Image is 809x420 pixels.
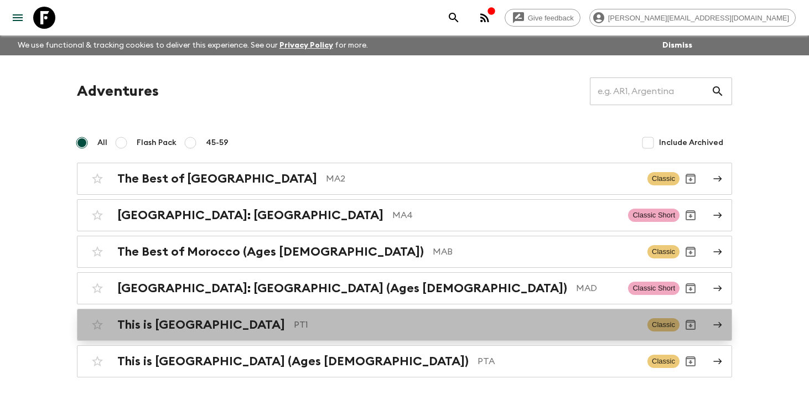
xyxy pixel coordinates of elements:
[576,282,619,295] p: MAD
[659,137,723,148] span: Include Archived
[647,172,680,185] span: Classic
[628,209,680,222] span: Classic Short
[590,76,711,107] input: e.g. AR1, Argentina
[392,209,619,222] p: MA4
[443,7,465,29] button: search adventures
[326,172,639,185] p: MA2
[647,355,680,368] span: Classic
[660,38,695,53] button: Dismiss
[117,281,567,295] h2: [GEOGRAPHIC_DATA]: [GEOGRAPHIC_DATA] (Ages [DEMOGRAPHIC_DATA])
[137,137,177,148] span: Flash Pack
[294,318,639,331] p: PT1
[117,245,424,259] h2: The Best of Morocco (Ages [DEMOGRAPHIC_DATA])
[7,7,29,29] button: menu
[589,9,796,27] div: [PERSON_NAME][EMAIL_ADDRESS][DOMAIN_NAME]
[77,80,159,102] h1: Adventures
[680,168,702,190] button: Archive
[680,314,702,336] button: Archive
[279,42,333,49] a: Privacy Policy
[680,350,702,372] button: Archive
[13,35,372,55] p: We use functional & tracking cookies to deliver this experience. See our for more.
[77,199,732,231] a: [GEOGRAPHIC_DATA]: [GEOGRAPHIC_DATA]MA4Classic ShortArchive
[77,272,732,304] a: [GEOGRAPHIC_DATA]: [GEOGRAPHIC_DATA] (Ages [DEMOGRAPHIC_DATA])MADClassic ShortArchive
[117,354,469,369] h2: This is [GEOGRAPHIC_DATA] (Ages [DEMOGRAPHIC_DATA])
[478,355,639,368] p: PTA
[97,137,107,148] span: All
[77,236,732,268] a: The Best of Morocco (Ages [DEMOGRAPHIC_DATA])MABClassicArchive
[77,163,732,195] a: The Best of [GEOGRAPHIC_DATA]MA2ClassicArchive
[680,204,702,226] button: Archive
[206,137,229,148] span: 45-59
[680,241,702,263] button: Archive
[117,208,383,222] h2: [GEOGRAPHIC_DATA]: [GEOGRAPHIC_DATA]
[647,318,680,331] span: Classic
[77,309,732,341] a: This is [GEOGRAPHIC_DATA]PT1ClassicArchive
[117,172,317,186] h2: The Best of [GEOGRAPHIC_DATA]
[647,245,680,258] span: Classic
[505,9,580,27] a: Give feedback
[628,282,680,295] span: Classic Short
[602,14,795,22] span: [PERSON_NAME][EMAIL_ADDRESS][DOMAIN_NAME]
[77,345,732,377] a: This is [GEOGRAPHIC_DATA] (Ages [DEMOGRAPHIC_DATA])PTAClassicArchive
[433,245,639,258] p: MAB
[522,14,580,22] span: Give feedback
[680,277,702,299] button: Archive
[117,318,285,332] h2: This is [GEOGRAPHIC_DATA]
